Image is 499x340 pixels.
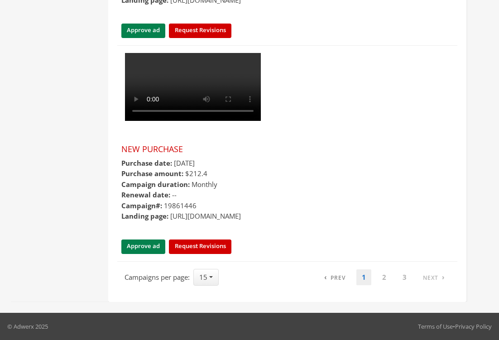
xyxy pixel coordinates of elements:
li: Monthly [121,179,453,190]
li: 19861446 [121,201,453,211]
strong: Campaign duration : [121,180,190,189]
button: Approve ad [121,239,165,254]
a: 1 [356,269,371,285]
a: 2 [377,269,392,285]
span: › [442,273,445,282]
strong: Campaign# : [121,201,162,210]
nav: pagination [319,269,450,285]
button: Approve ad [121,24,165,38]
a: 3 [397,269,412,285]
strong: Renewal date : [121,190,170,199]
li: [URL][DOMAIN_NAME] [121,211,453,221]
a: Terms of Use [418,322,453,330]
li: [DATE] [121,158,453,168]
strong: Landing page : [121,211,168,220]
button: Request Revisions [169,24,231,38]
p: © Adwerx 2025 [7,322,48,331]
div: 15 [193,269,219,286]
button: Request Revisions [169,239,231,254]
label: Campaigns per page: [125,272,190,283]
strong: Purchase date : [121,158,172,168]
div: • [418,322,492,331]
a: Next [417,269,450,285]
li: -- [121,190,453,200]
h5: NEW PURCHASE [121,144,453,154]
strong: Purchase amount : [121,169,183,178]
nav: Compliance records pagination [117,269,457,286]
a: Privacy Policy [455,322,492,330]
li: $212.4 [121,168,453,179]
